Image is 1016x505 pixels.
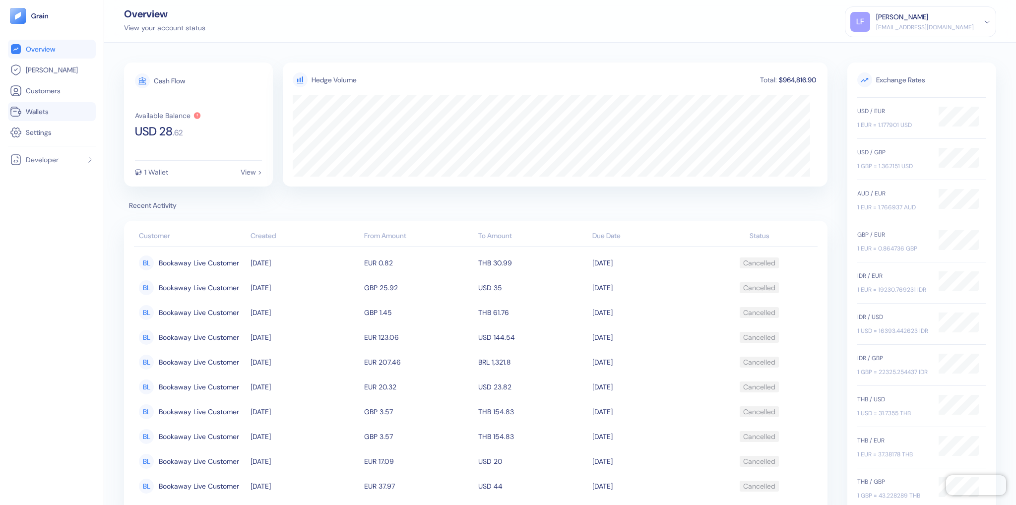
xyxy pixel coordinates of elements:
a: Settings [10,126,94,138]
td: [DATE] [248,449,362,474]
div: BL [139,379,154,394]
div: BL [139,305,154,320]
div: [PERSON_NAME] [876,12,928,22]
td: USD 35 [476,275,590,300]
div: Cancelled [743,428,775,445]
div: IDR / GBP [857,354,929,363]
span: Bookaway Live Customer [159,403,239,420]
td: [DATE] [590,300,704,325]
td: EUR 17.09 [362,449,476,474]
div: 1 EUR = 1.177901 USD [857,121,929,129]
div: View your account status [124,23,205,33]
div: USD / GBP [857,148,929,157]
td: [DATE] [590,375,704,399]
td: [DATE] [590,251,704,275]
div: Cancelled [743,354,775,371]
span: Bookaway Live Customer [159,428,239,445]
td: EUR 207.46 [362,350,476,375]
td: GBP 3.57 [362,424,476,449]
td: USD 23.82 [476,375,590,399]
div: AUD / EUR [857,189,929,198]
div: 1 USD = 31.7355 THB [857,409,929,418]
th: Due Date [590,227,704,247]
div: Cancelled [743,279,775,296]
td: THB 61.76 [476,300,590,325]
td: THB 154.83 [476,424,590,449]
div: Available Balance [135,112,190,119]
div: Cancelled [743,329,775,346]
span: [PERSON_NAME] [26,65,78,75]
span: Developer [26,155,59,165]
a: [PERSON_NAME] [10,64,94,76]
div: Cancelled [743,304,775,321]
div: Cancelled [743,379,775,395]
a: Overview [10,43,94,55]
td: [DATE] [590,399,704,424]
span: Overview [26,44,55,54]
td: GBP 25.92 [362,275,476,300]
div: Hedge Volume [312,75,357,85]
td: EUR 20.32 [362,375,476,399]
td: GBP 3.57 [362,399,476,424]
span: Bookaway Live Customer [159,254,239,271]
div: Status [706,231,813,241]
th: Customer [134,227,248,247]
td: [DATE] [248,300,362,325]
a: Wallets [10,106,94,118]
span: Recent Activity [124,200,827,211]
td: USD 44 [476,474,590,499]
td: EUR 123.06 [362,325,476,350]
div: IDR / USD [857,313,929,321]
td: [DATE] [248,399,362,424]
div: View > [241,169,262,176]
td: EUR 37.97 [362,474,476,499]
div: BL [139,330,154,345]
td: [DATE] [590,350,704,375]
span: Bookaway Live Customer [159,329,239,346]
td: BRL 1,321.8 [476,350,590,375]
th: From Amount [362,227,476,247]
div: THB / EUR [857,436,929,445]
div: GBP / EUR [857,230,929,239]
span: . 62 [173,129,183,137]
div: BL [139,255,154,270]
span: Bookaway Live Customer [159,279,239,296]
div: IDR / EUR [857,271,929,280]
span: Bookaway Live Customer [159,304,239,321]
td: [DATE] [248,251,362,275]
td: [DATE] [590,474,704,499]
div: 1 EUR = 1.766937 AUD [857,203,929,212]
td: THB 30.99 [476,251,590,275]
td: [DATE] [590,449,704,474]
img: logo-tablet-V2.svg [10,8,26,24]
span: USD 28 [135,126,173,137]
div: Overview [124,9,205,19]
th: To Amount [476,227,590,247]
div: 1 GBP = 1.362151 USD [857,162,929,171]
td: GBP 1.45 [362,300,476,325]
td: USD 144.54 [476,325,590,350]
div: 1 GBP = 22325.254437 IDR [857,368,929,377]
span: Customers [26,86,61,96]
div: 1 USD = 16393.442623 IDR [857,326,929,335]
td: [DATE] [248,325,362,350]
span: Bookaway Live Customer [159,354,239,371]
td: THB 154.83 [476,399,590,424]
td: [DATE] [248,350,362,375]
div: Cancelled [743,254,775,271]
div: USD / EUR [857,107,929,116]
iframe: Chatra live chat [946,475,1006,495]
div: Cash Flow [154,77,185,84]
span: Wallets [26,107,49,117]
div: BL [139,355,154,370]
div: Cancelled [743,478,775,495]
div: BL [139,479,154,494]
div: 1 Wallet [144,169,168,176]
div: 1 EUR = 0.864736 GBP [857,244,929,253]
td: [DATE] [248,424,362,449]
div: BL [139,454,154,469]
span: Exchange Rates [857,72,986,87]
div: LF [850,12,870,32]
span: Bookaway Live Customer [159,453,239,470]
a: Customers [10,85,94,97]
